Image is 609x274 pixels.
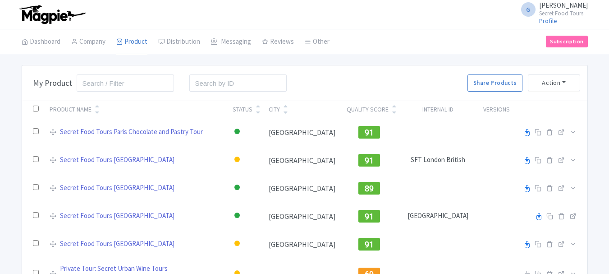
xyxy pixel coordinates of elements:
div: Active [233,125,242,139]
a: Secret Food Tours [GEOGRAPHIC_DATA] [60,183,174,193]
a: 91 [358,154,380,163]
span: [PERSON_NAME] [539,1,588,9]
a: Profile [539,17,557,25]
a: Secret Food Tours Paris Chocolate and Pastry Tour [60,127,203,137]
span: 91 [365,128,374,137]
div: Building [233,237,242,251]
a: Company [71,29,105,55]
a: Product [116,29,147,55]
div: City [269,105,280,114]
th: Internal ID [398,101,478,118]
h3: My Product [33,78,72,88]
a: G [PERSON_NAME] Secret Food Tours [516,2,588,16]
span: 91 [365,212,374,221]
div: Active [233,209,242,223]
span: G [521,2,536,17]
div: Active [233,181,242,195]
span: 91 [365,240,374,249]
a: Reviews [262,29,294,55]
a: 89 [358,182,380,191]
a: Secret Food Tours [GEOGRAPHIC_DATA] [60,155,174,165]
td: [GEOGRAPHIC_DATA] [398,202,478,230]
a: Dashboard [22,29,60,55]
input: Search / Filter [77,74,174,92]
button: Action [528,74,580,91]
td: [GEOGRAPHIC_DATA] [263,174,341,202]
small: Secret Food Tours [539,10,588,16]
a: Other [305,29,330,55]
div: Quality Score [347,105,389,114]
td: [GEOGRAPHIC_DATA] [263,118,341,146]
a: 91 [358,126,380,135]
td: [GEOGRAPHIC_DATA] [263,146,341,174]
a: 91 [358,210,380,219]
a: 91 [358,238,380,247]
div: Building [233,153,242,167]
a: Secret Food Tours [GEOGRAPHIC_DATA] [60,211,174,221]
td: [GEOGRAPHIC_DATA] [263,230,341,258]
td: [GEOGRAPHIC_DATA] [263,202,341,230]
a: Messaging [211,29,251,55]
td: SFT London British [398,146,478,174]
th: Versions [478,101,515,118]
input: Search by ID [189,74,287,92]
a: Subscription [546,36,587,47]
div: Status [233,105,252,114]
span: 89 [365,184,374,193]
img: logo-ab69f6fb50320c5b225c76a69d11143b.png [17,5,87,24]
div: Product Name [50,105,92,114]
span: 91 [365,156,374,165]
a: Secret Food Tours [GEOGRAPHIC_DATA] [60,239,174,249]
a: Share Products [467,74,522,92]
a: Distribution [158,29,200,55]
